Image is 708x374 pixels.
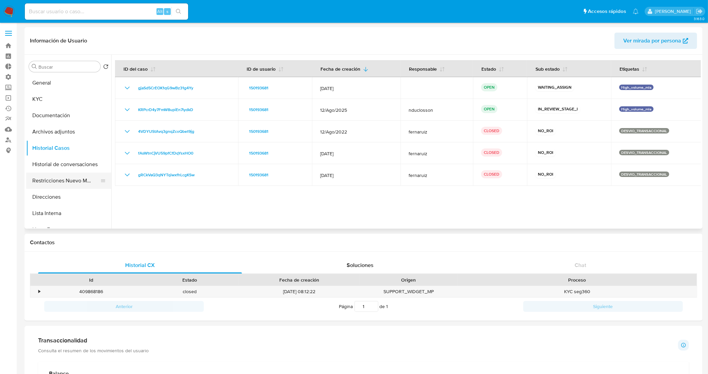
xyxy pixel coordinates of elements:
[347,261,374,269] span: Soluciones
[614,33,697,49] button: Ver mirada por persona
[26,221,111,238] button: Listas Externas
[25,7,188,16] input: Buscar usuario o caso...
[26,189,111,205] button: Direcciones
[26,173,106,189] button: Restricciones Nuevo Mundo
[588,8,626,15] span: Accesos rápidos
[244,277,355,283] div: Fecha de creación
[42,286,141,297] div: 409868186
[32,64,37,69] button: Buscar
[633,8,639,14] a: Notificaciones
[655,8,693,15] p: leandro.caroprese@mercadolibre.com
[26,156,111,173] button: Historial de conversaciones
[38,64,98,70] input: Buscar
[523,301,683,312] button: Siguiente
[157,8,163,15] span: Alt
[26,107,111,124] button: Documentación
[26,205,111,221] button: Lista Interna
[44,301,204,312] button: Anterior
[462,277,692,283] div: Proceso
[359,286,458,297] div: SUPPORT_WIDGET_MP
[125,261,155,269] span: Historial CX
[145,277,234,283] div: Estado
[30,37,87,44] h1: Información de Usuario
[458,286,697,297] div: KYC seg360
[26,75,111,91] button: General
[364,277,453,283] div: Origen
[623,33,681,49] span: Ver mirada por persona
[30,239,697,246] h1: Contactos
[26,124,111,140] button: Archivos adjuntos
[38,288,40,295] div: •
[386,303,388,310] span: 1
[239,286,359,297] div: [DATE] 08:12:22
[696,8,703,15] a: Salir
[339,301,388,312] span: Página de
[166,8,168,15] span: s
[103,64,109,71] button: Volver al orden por defecto
[141,286,239,297] div: closed
[171,7,185,16] button: search-icon
[575,261,586,269] span: Chat
[47,277,136,283] div: Id
[26,140,111,156] button: Historial Casos
[26,91,111,107] button: KYC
